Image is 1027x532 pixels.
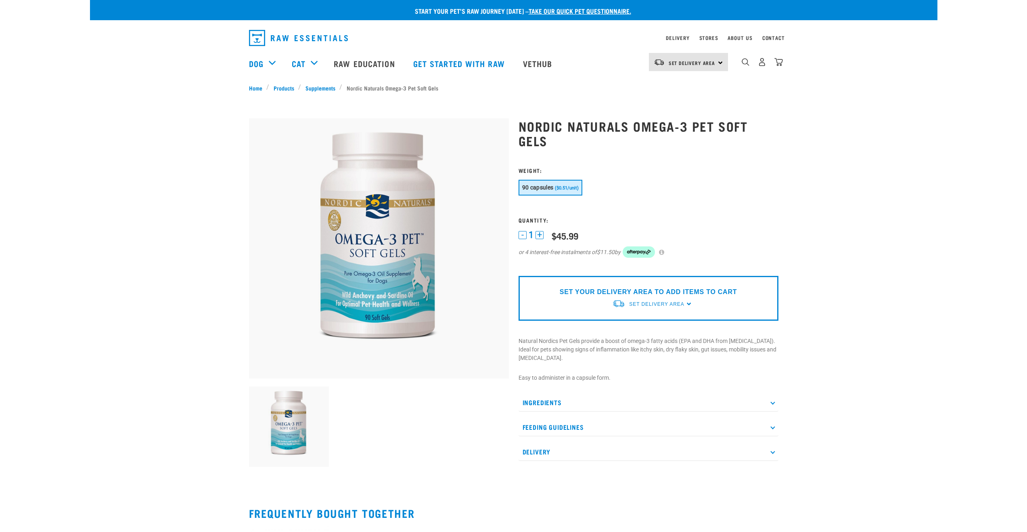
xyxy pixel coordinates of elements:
span: 90 capsules [522,184,554,191]
span: $11.50 [597,248,615,257]
img: Bottle Of Omega3 Pet With 90 Capsules For Pets [249,387,329,467]
p: Start your pet’s raw journey [DATE] – [96,6,943,16]
nav: dropdown navigation [243,27,785,49]
p: Natural Nordics Pet Gels provide a boost of omega-3 fatty acids (EPA and DHA from [MEDICAL_DATA])... [519,337,778,362]
p: Feeding Guidelines [519,418,778,436]
button: - [519,231,527,239]
span: Set Delivery Area [629,301,684,307]
img: Raw Essentials Logo [249,30,348,46]
a: Cat [292,57,305,69]
a: Vethub [515,47,563,80]
div: or 4 interest-free instalments of by [519,246,778,258]
div: $45.99 [552,231,578,241]
span: 1 [529,231,533,239]
a: Delivery [666,36,689,39]
h1: Nordic Naturals Omega-3 Pet Soft Gels [519,119,778,148]
h3: Weight: [519,167,778,173]
img: Afterpay [623,246,655,258]
a: Supplements [301,84,339,92]
span: ($0.51/unit) [555,185,579,191]
nav: breadcrumbs [249,84,778,92]
img: user.png [758,58,766,66]
button: + [535,231,544,239]
a: About Us [728,36,752,39]
p: Easy to administer in a capsule form. [519,374,778,382]
img: home-icon@2x.png [774,58,783,66]
button: 90 capsules ($0.51/unit) [519,180,582,196]
span: Set Delivery Area [669,61,715,64]
a: Products [269,84,298,92]
a: take our quick pet questionnaire. [529,9,631,13]
a: Contact [762,36,785,39]
a: Dog [249,57,264,69]
h2: Frequently bought together [249,507,778,519]
img: van-moving.png [654,59,665,66]
a: Get started with Raw [405,47,515,80]
img: van-moving.png [612,299,625,308]
h3: Quantity: [519,217,778,223]
p: SET YOUR DELIVERY AREA TO ADD ITEMS TO CART [560,287,737,297]
a: Stores [699,36,718,39]
a: Home [249,84,267,92]
img: home-icon-1@2x.png [742,58,749,66]
p: Ingredients [519,393,778,412]
a: Raw Education [326,47,405,80]
img: Bottle Of Omega3 Pet With 90 Capsules For Pets [249,118,509,378]
nav: dropdown navigation [90,47,937,80]
p: Delivery [519,443,778,461]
